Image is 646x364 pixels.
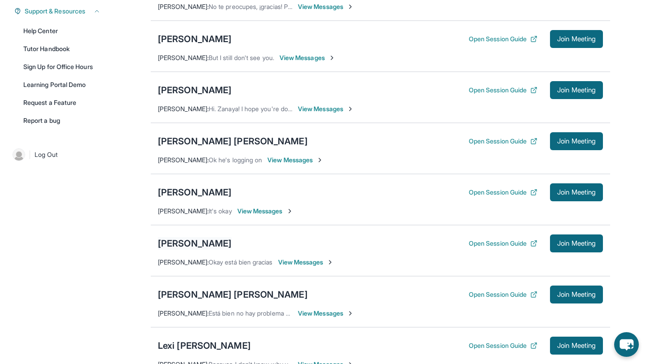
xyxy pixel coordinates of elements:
span: Join Meeting [557,292,596,297]
a: Sign Up for Office Hours [18,59,106,75]
button: Join Meeting [550,30,603,48]
a: |Log Out [9,145,106,165]
span: | [29,149,31,160]
span: Ok he's logging on [209,156,262,164]
span: Join Meeting [557,87,596,93]
img: Chevron-Right [316,156,323,164]
span: Support & Resources [25,7,85,16]
button: Open Session Guide [469,188,537,197]
button: Open Session Guide [469,137,537,146]
span: [PERSON_NAME] : [158,156,209,164]
div: [PERSON_NAME] [158,84,231,96]
a: Tutor Handbook [18,41,106,57]
button: Open Session Guide [469,35,537,43]
button: Open Session Guide [469,86,537,95]
a: Help Center [18,23,106,39]
img: user-img [13,148,25,161]
span: View Messages [298,104,354,113]
span: It's okay [209,207,232,215]
span: Join Meeting [557,343,596,348]
span: Okay está bien gracias [209,258,273,266]
img: Chevron-Right [286,208,293,215]
span: [PERSON_NAME] : [158,309,209,317]
div: [PERSON_NAME] [PERSON_NAME] [158,135,308,147]
span: View Messages [298,2,354,11]
span: [PERSON_NAME] : [158,3,209,10]
a: Request a Feature [18,95,106,111]
button: Open Session Guide [469,290,537,299]
img: Chevron-Right [327,259,334,266]
span: Log Out [35,150,58,159]
span: But I still don't see you. [209,54,274,61]
button: Support & Resources [21,7,100,16]
button: Join Meeting [550,337,603,355]
span: [PERSON_NAME] : [158,207,209,215]
div: [PERSON_NAME] [158,237,231,250]
span: View Messages [279,53,336,62]
span: View Messages [267,156,323,165]
button: Join Meeting [550,234,603,252]
span: [PERSON_NAME] : [158,105,209,113]
div: [PERSON_NAME] [158,186,231,199]
button: Join Meeting [550,132,603,150]
a: Learning Portal Demo [18,77,106,93]
span: Join Meeting [557,241,596,246]
img: Chevron-Right [347,105,354,113]
img: Chevron-Right [347,3,354,10]
span: View Messages [278,258,334,267]
button: Join Meeting [550,286,603,303]
span: View Messages [298,309,354,318]
span: No te preocupes, ¡gracias! Por avisarme. [209,3,323,10]
div: [PERSON_NAME] [158,33,231,45]
span: View Messages [237,207,293,216]
div: Lexi [PERSON_NAME] [158,339,251,352]
button: Join Meeting [550,81,603,99]
span: Join Meeting [557,190,596,195]
div: [PERSON_NAME] [PERSON_NAME] [158,288,308,301]
button: Join Meeting [550,183,603,201]
button: chat-button [614,332,639,357]
span: Join Meeting [557,36,596,42]
img: Chevron-Right [328,54,336,61]
button: Open Session Guide [469,341,537,350]
a: Report a bug [18,113,106,129]
button: Open Session Guide [469,239,537,248]
img: Chevron-Right [347,310,354,317]
span: [PERSON_NAME] : [158,54,209,61]
span: Join Meeting [557,139,596,144]
span: Está bien no hay problema espero que lo puedas resolver [209,309,373,317]
span: [PERSON_NAME] : [158,258,209,266]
